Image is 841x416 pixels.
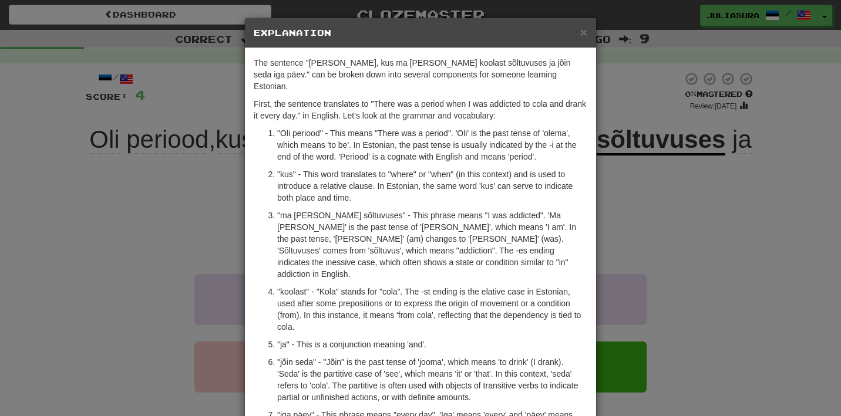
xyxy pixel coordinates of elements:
[277,168,587,204] p: "kus" - This word translates to "where" or "when" (in this context) and is used to introduce a re...
[254,98,587,121] p: First, the sentence translates to "There was a period when I was addicted to cola and drank it ev...
[277,209,587,280] p: "ma [PERSON_NAME] sõltuvuses" - This phrase means "I was addicted". 'Ma [PERSON_NAME]' is the pas...
[277,356,587,403] p: "jõin seda" - "Jõin" is the past tense of 'jooma', which means 'to drink' (I drank). 'Seda' is th...
[277,286,587,333] p: "koolast" - "Kola" stands for "cola". The -st ending is the elative case in Estonian, used after ...
[254,57,587,92] p: The sentence "[PERSON_NAME], kus ma [PERSON_NAME] koolast sõltuvuses ja jõin seda iga päev." can ...
[580,25,587,39] span: ×
[254,27,587,39] h5: Explanation
[277,339,587,350] p: "ja" - This is a conjunction meaning 'and'.
[277,127,587,163] p: "Oli periood" - This means "There was a period". 'Oli' is the past tense of 'olema', which means ...
[580,26,587,38] button: Close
